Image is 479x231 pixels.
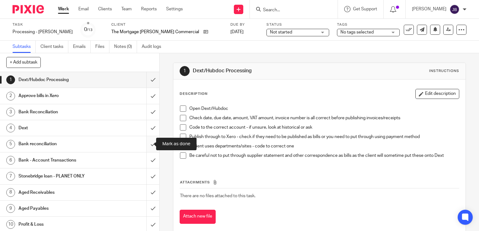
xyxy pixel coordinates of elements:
[429,69,459,74] div: Instructions
[6,108,15,116] div: 3
[121,6,132,12] a: Team
[13,41,36,53] a: Subtasks
[180,91,208,96] p: Description
[262,8,319,13] input: Search
[166,6,183,12] a: Settings
[114,41,137,53] a: Notes (0)
[73,41,91,53] a: Emails
[6,124,15,132] div: 4
[18,188,100,197] h1: Aged Receivables
[95,41,109,53] a: Files
[180,66,190,76] div: 1
[450,4,460,14] img: svg%3E
[415,89,459,99] button: Edit description
[13,29,73,35] div: Processing - Jaime
[78,6,89,12] a: Email
[6,188,15,197] div: 8
[6,75,15,84] div: 1
[18,123,100,133] h1: Dext
[6,156,15,165] div: 6
[13,5,44,13] img: Pixie
[40,41,68,53] a: Client tasks
[84,26,92,33] div: 0
[6,140,15,149] div: 5
[189,134,459,140] p: Publish through to Xero - check if they need to be published as bills or you need to put through ...
[180,210,216,224] button: Attach new file
[337,22,400,27] label: Tags
[6,220,15,229] div: 10
[6,57,41,68] button: + Add subtask
[6,92,15,100] div: 2
[230,30,244,34] span: [DATE]
[189,124,459,131] p: Code to the correct account - if unsure, look at historical or ask
[189,105,459,112] p: Open Dext/Hubdoc
[141,6,157,12] a: Reports
[18,139,100,149] h1: Bank reconciliation
[142,41,166,53] a: Audit logs
[180,181,210,184] span: Attachments
[98,6,112,12] a: Clients
[340,30,374,34] span: No tags selected
[270,30,292,34] span: Not started
[180,194,255,198] span: There are no files attached to this task.
[18,220,100,229] h1: Profit & Loss
[58,6,69,12] a: Work
[6,172,15,181] div: 7
[189,143,459,149] p: If client uses departments/sites - code to correct one
[13,22,73,27] label: Task
[18,75,100,85] h1: Dext/Hubdoc Processing
[18,156,100,165] h1: Bank - Account Transactions
[193,68,333,74] h1: Dext/Hubdoc Processing
[111,22,223,27] label: Client
[6,204,15,213] div: 9
[18,204,100,213] h1: Aged Payables
[87,28,92,32] small: /13
[189,115,459,121] p: Check date, due date, amount, VAT amount, invoice number is all correct before publishing invoice...
[353,7,377,11] span: Get Support
[18,107,100,117] h1: Bank Reconciliation
[266,22,329,27] label: Status
[412,6,446,12] p: [PERSON_NAME]
[18,172,100,181] h1: Stonebridge loan - PLANET ONLY
[18,91,100,100] h1: Approve bills in Xero
[13,29,73,35] div: Processing - [PERSON_NAME]
[111,29,200,35] p: The Mortgage [PERSON_NAME] Commercial Limited
[230,22,259,27] label: Due by
[189,152,459,159] p: Be careful not to put through supplier statement and other correspondence as bills as the client ...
